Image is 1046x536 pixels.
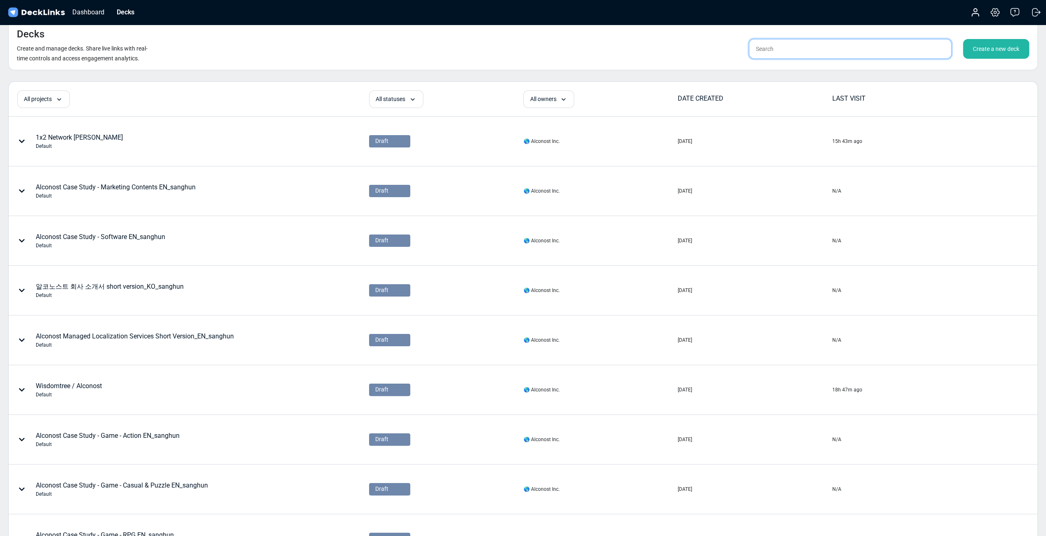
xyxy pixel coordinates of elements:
[832,386,862,393] div: 18h 47m ago
[523,336,559,344] div: 🌎 Alconost Inc.
[375,385,388,394] span: Draft
[36,182,196,200] div: Alconost Case Study - Marketing Contents EN_sanghun
[523,187,559,195] div: 🌎 Alconost Inc.
[678,138,692,145] div: [DATE]
[523,90,574,108] div: All owners
[832,287,841,294] div: N/A
[68,7,109,17] div: Dashboard
[678,436,692,443] div: [DATE]
[17,45,148,62] small: Create and manage decks. Share live links with real-time controls and access engagement analytics.
[523,138,559,145] div: 🌎 Alconost Inc.
[375,186,388,195] span: Draft
[832,237,841,244] div: N/A
[832,436,841,443] div: N/A
[523,287,559,294] div: 🌎 Alconost Inc.
[678,485,692,493] div: [DATE]
[678,287,692,294] div: [DATE]
[36,282,184,299] div: 알코노스트 회사 소개서 short version_KO_sanghun
[749,39,951,59] input: Search
[523,436,559,443] div: 🌎 Alconost Inc.
[36,381,102,398] div: Wisdomtree / Alconost
[678,187,692,195] div: [DATE]
[36,391,102,398] div: Default
[832,485,841,493] div: N/A
[832,336,841,344] div: N/A
[113,7,139,17] div: Decks
[36,490,208,498] div: Default
[36,292,184,299] div: Default
[963,39,1029,59] div: Create a new deck
[375,336,388,344] span: Draft
[7,7,66,18] img: DeckLinks
[375,435,388,444] span: Draft
[678,237,692,244] div: [DATE]
[17,28,44,40] h4: Decks
[375,137,388,145] span: Draft
[36,242,165,249] div: Default
[36,143,123,150] div: Default
[369,90,423,108] div: All statuses
[832,187,841,195] div: N/A
[375,286,388,294] span: Draft
[523,386,559,393] div: 🌎 Alconost Inc.
[36,441,180,448] div: Default
[832,138,862,145] div: 15h 43m ago
[17,90,70,108] div: All projects
[523,485,559,493] div: 🌎 Alconost Inc.
[36,431,180,448] div: Alconost Case Study - Game - Action EN_sanghun
[36,232,165,249] div: Alconost Case Study - Software EN_sanghun
[36,331,234,349] div: Alconost Managed Localization Services Short Version_EN_sanghun
[678,94,831,104] div: DATE CREATED
[523,237,559,244] div: 🌎 Alconost Inc.
[375,485,388,493] span: Draft
[832,94,985,104] div: LAST VISIT
[36,481,208,498] div: Alconost Case Study - Game - Casual & Puzzle EN_sanghun
[36,192,196,200] div: Default
[36,341,234,349] div: Default
[375,236,388,245] span: Draft
[36,133,123,150] div: 1x2 Network [PERSON_NAME]
[678,386,692,393] div: [DATE]
[678,336,692,344] div: [DATE]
